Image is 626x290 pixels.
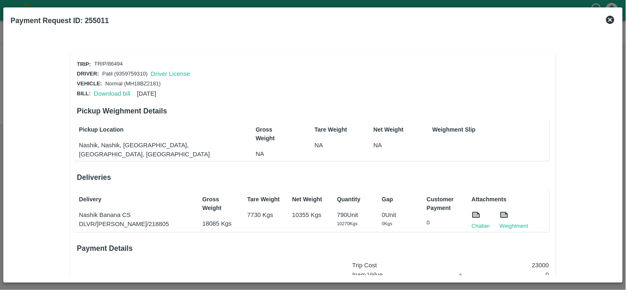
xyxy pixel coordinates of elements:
h6: Pickup Weighment Details [77,105,549,117]
p: 0 [484,270,549,279]
p: Quantity [337,195,373,204]
p: Delivery [79,195,194,204]
p: + [459,270,475,279]
p: Gross Weight [203,195,239,212]
p: NA [373,141,409,150]
p: Trip Cost [352,261,451,270]
a: Download bill [94,90,130,97]
span: Bill: [77,90,90,97]
p: DLVR/[PERSON_NAME]/218805 [79,219,194,229]
p: 7730 Kgs [247,210,283,219]
span: [DATE] [137,90,156,97]
p: Customer Payment [427,195,463,212]
span: Vehicle: [77,80,102,87]
a: Weightment [500,222,528,230]
span: Trip: [77,61,91,67]
p: Patil (9359759310) [102,70,148,78]
p: Inam Value [352,270,451,279]
b: Payment Request ID: 255011 [11,17,109,25]
p: Nashik, Nashik, [GEOGRAPHIC_DATA], [GEOGRAPHIC_DATA], [GEOGRAPHIC_DATA] [79,141,233,159]
p: Net Weight [373,125,409,134]
p: 0 [427,219,463,227]
a: Challan [472,222,490,230]
p: 10355 Kgs [292,210,328,219]
span: 0 Kgs [382,221,392,226]
p: Nashik Banana CS [79,210,194,219]
p: Weighment Slip [432,125,547,134]
p: Tare Weight [247,195,283,204]
span: Driver: [77,71,99,77]
p: NA [314,141,350,150]
p: Tare Weight [314,125,350,134]
h6: Payment Details [77,243,549,254]
span: 10270 Kgs [337,221,358,226]
p: Attachments [472,195,547,204]
p: TRIP/86494 [94,60,123,68]
p: 18085 Kgs [203,219,239,228]
p: Net Weight [292,195,328,204]
p: 0 Unit [382,210,418,219]
p: Gross Weight [256,125,292,143]
p: Normal (MH18BZ2181) [105,80,161,88]
a: Driver License [151,71,190,77]
p: 790 Unit [337,210,373,219]
p: Gap [382,195,418,204]
h6: Deliveries [77,172,549,183]
p: Pickup Location [79,125,233,134]
p: 23000 [484,261,549,270]
p: NA [256,149,292,158]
